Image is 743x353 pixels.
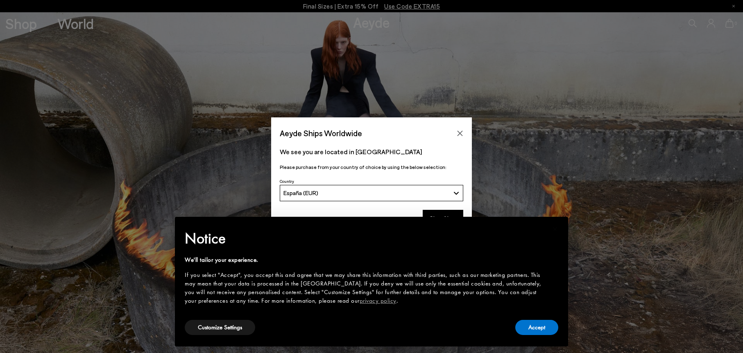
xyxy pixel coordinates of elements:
button: Shop Now [423,210,463,227]
h2: Notice [185,228,545,249]
span: Aeyde Ships Worldwide [280,126,362,140]
a: privacy policy [360,297,396,305]
button: Customize Settings [185,320,255,335]
span: España (EUR) [283,189,318,196]
div: We'll tailor your experience. [185,256,545,264]
span: × [553,223,558,235]
p: We see you are located in [GEOGRAPHIC_DATA] [280,147,463,157]
button: Close [454,127,466,139]
button: Accept [515,320,558,335]
div: If you select "Accept", you accept this and agree that we may share this information with third p... [185,271,545,305]
p: Please purchase from your country of choice by using the below selection: [280,163,463,171]
span: Country [280,179,294,184]
button: Close this notice [545,219,565,239]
